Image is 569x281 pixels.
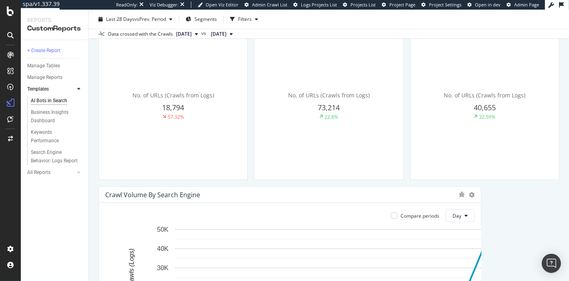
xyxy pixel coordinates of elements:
[27,85,49,93] div: Templates
[27,168,75,177] a: All Reports
[325,113,338,120] div: 22.8%
[459,192,465,197] div: bug
[108,30,173,38] div: Data crossed with the Crawls
[401,212,439,219] div: Compare periods
[150,2,178,8] div: Viz Debugger:
[252,2,287,8] span: Admin Crawl List
[27,24,82,33] div: CustomReports
[168,113,184,120] div: 57.32%
[162,103,184,112] span: 18,794
[31,97,83,105] a: AI Bots in Search
[288,91,370,99] span: No. of URLs (Crawls from Logs)
[132,91,214,99] span: No. of URLs (Crawls from Logs)
[198,2,238,8] a: Open Viz Editor
[27,16,82,24] div: Reports
[479,113,495,120] div: 32.59%
[31,148,83,165] a: Search Engine Behavior: Logs Report
[227,13,261,26] button: Filters
[31,108,83,125] a: Business Insights Dashboard
[27,46,60,55] div: + Create Report
[194,16,217,22] span: Segments
[116,2,138,8] div: ReadOnly:
[31,97,67,105] div: AI Bots in Search
[95,13,176,26] button: Last 28 DaysvsPrev. Period
[211,30,226,38] span: 2025 Aug. 18th
[206,2,238,8] span: Open Viz Editor
[351,2,376,8] span: Projects List
[382,2,415,8] a: Project Page
[208,29,236,39] button: [DATE]
[27,73,62,82] div: Manage Reports
[176,30,192,38] span: 2025 Sep. 15th
[157,245,169,252] text: 40K
[421,2,461,8] a: Project Settings
[173,29,201,39] button: [DATE]
[318,103,340,112] span: 73,214
[31,108,77,125] div: Business Insights Dashboard
[27,73,83,82] a: Manage Reports
[31,128,76,145] div: Keywords Performance
[238,16,252,22] div: Filters
[27,168,50,177] div: All Reports
[343,2,376,8] a: Projects List
[514,2,539,8] span: Admin Page
[542,254,561,273] div: Open Intercom Messenger
[27,62,83,70] a: Manage Tables
[27,85,75,93] a: Templates
[467,2,501,8] a: Open in dev
[301,2,337,8] span: Logs Projects List
[157,226,169,233] text: 50K
[389,2,415,8] span: Project Page
[453,212,461,219] span: Day
[105,191,200,199] div: Crawl Volume By Search Engine
[182,13,220,26] button: Segments
[106,16,134,22] span: Last 28 Days
[27,62,60,70] div: Manage Tables
[31,148,78,165] div: Search Engine Behavior: Logs Report
[474,103,496,112] span: 40,655
[244,2,287,8] a: Admin Crawl List
[475,2,501,8] span: Open in dev
[429,2,461,8] span: Project Settings
[293,2,337,8] a: Logs Projects List
[31,128,83,145] a: Keywords Performance
[134,16,166,22] span: vs Prev. Period
[444,91,525,99] span: No. of URLs (Crawls from Logs)
[201,30,208,37] span: vs
[157,265,169,272] text: 30K
[27,46,83,55] a: + Create Report
[446,209,475,222] button: Day
[507,2,539,8] a: Admin Page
